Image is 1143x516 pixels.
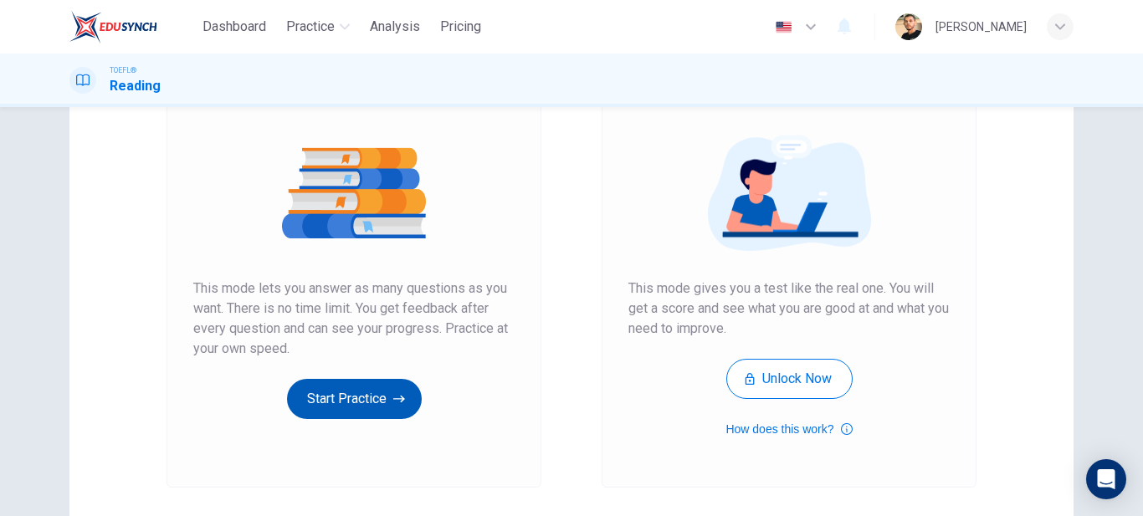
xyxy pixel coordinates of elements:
[433,12,488,42] button: Pricing
[440,17,481,37] span: Pricing
[773,21,794,33] img: en
[895,13,922,40] img: Profile picture
[935,17,1027,37] div: [PERSON_NAME]
[69,10,196,43] a: EduSynch logo
[1086,459,1126,499] div: Open Intercom Messenger
[196,12,273,42] button: Dashboard
[286,17,335,37] span: Practice
[725,419,852,439] button: How does this work?
[287,379,422,419] button: Start Practice
[363,12,427,42] button: Analysis
[202,17,266,37] span: Dashboard
[69,10,157,43] img: EduSynch logo
[110,64,136,76] span: TOEFL®
[628,278,950,339] span: This mode gives you a test like the real one. You will get a score and see what you are good at a...
[370,17,420,37] span: Analysis
[726,359,853,399] button: Unlock Now
[279,12,356,42] button: Practice
[110,76,161,96] h1: Reading
[193,278,515,359] span: This mode lets you answer as many questions as you want. There is no time limit. You get feedback...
